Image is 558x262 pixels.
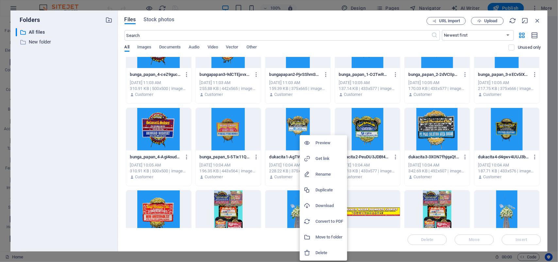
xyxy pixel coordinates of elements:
h6: Download [315,202,343,210]
h6: Delete [315,249,343,257]
h6: Convert to PDF [315,218,343,225]
h6: Get link [315,155,343,163]
h6: Move to folder [315,233,343,241]
h6: Duplicate [315,186,343,194]
h6: Preview [315,139,343,147]
h6: Rename [315,170,343,178]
